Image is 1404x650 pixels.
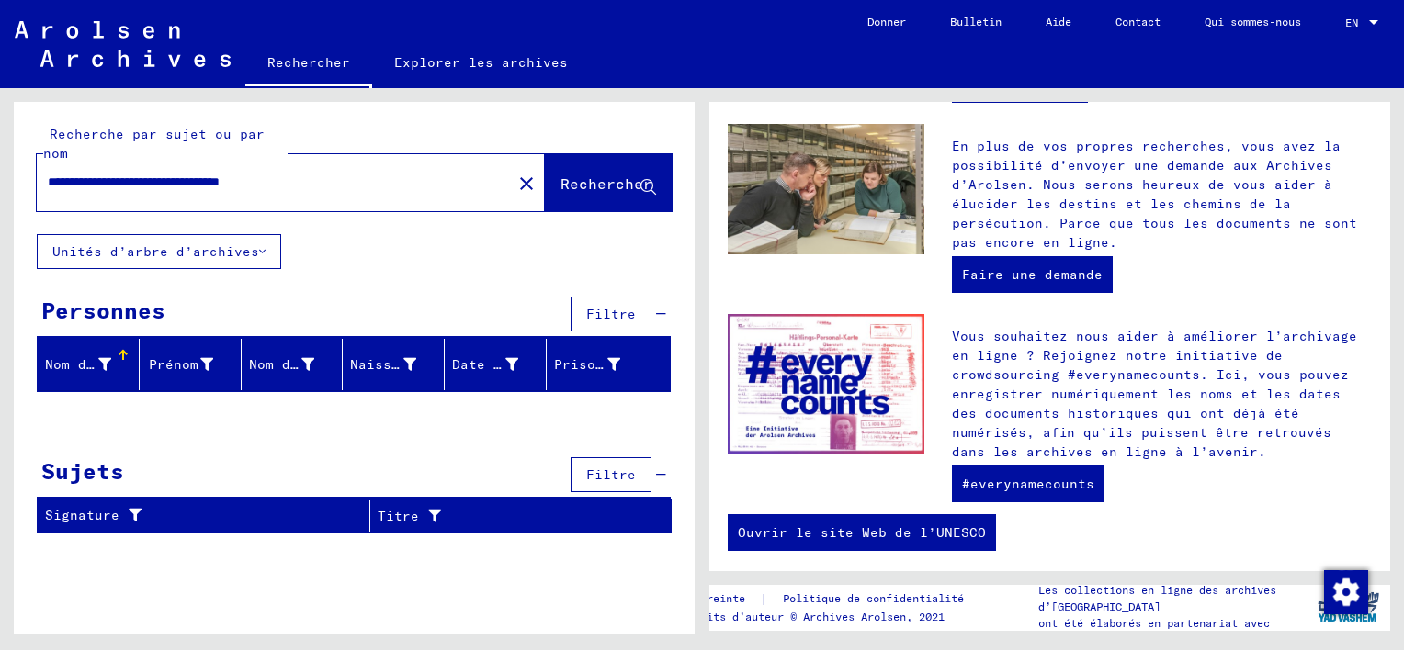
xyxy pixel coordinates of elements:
[149,356,198,373] font: Prénom
[545,154,672,211] button: Rechercher
[586,466,636,483] span: Filtre
[45,356,161,373] font: Nom de famille
[554,350,648,379] div: Prisonnier #
[508,164,545,201] button: Clair
[372,40,590,84] a: Explorer les archives
[515,173,538,195] mat-icon: close
[687,609,986,625] p: Droits d’auteur © Archives Arolsen, 2021
[571,297,651,331] button: Filtre
[952,327,1372,462] p: Vous souhaitez nous aider à améliorer l’archivage en ligne ? Rejoignez notre initiative de crowds...
[45,506,119,525] font: Signature
[728,514,996,551] a: Ouvrir le site Web de l’UNESCO
[586,306,636,322] span: Filtre
[15,21,231,67] img: Arolsen_neg.svg
[343,339,445,390] mat-header-cell: Geburt‏
[350,350,444,379] div: Naissance
[768,589,986,609] a: Politique de confidentialité
[43,126,265,162] mat-label: Recherche par sujet ou par nom
[242,339,344,390] mat-header-cell: Geburtsname
[147,350,241,379] div: Prénom
[1038,615,1305,632] p: ont été élaborés en partenariat avec
[452,356,593,373] font: Date de naissance
[38,339,140,390] mat-header-cell: Nachname
[1324,570,1368,614] img: Modifier le consentement
[760,589,768,609] font: |
[554,356,653,373] font: Prisonnier #
[41,454,124,487] div: Sujets
[140,339,242,390] mat-header-cell: Vorname
[1038,582,1305,615] p: Les collections en ligne des archives d’[GEOGRAPHIC_DATA]
[1345,17,1365,29] span: EN
[952,256,1113,293] a: Faire une demande
[378,501,649,531] div: Titre
[378,507,419,526] font: Titre
[350,356,425,373] font: Naissance
[45,501,369,531] div: Signature
[1314,584,1383,630] img: yv_logo.png
[952,465,1104,502] a: #everynamecounts
[249,356,397,373] font: Nom de jeune fille
[41,294,165,327] div: Personnes
[687,589,760,609] a: Empreinte
[245,40,372,88] a: Rechercher
[445,339,547,390] mat-header-cell: Geburtsdatum
[45,350,139,379] div: Nom de famille
[571,457,651,492] button: Filtre
[560,174,652,193] span: Rechercher
[52,243,259,260] font: Unités d’arbre d’archives
[952,137,1372,252] p: En plus de vos propres recherches, vous avez la possibilité d’envoyer une demande aux Archives d’...
[728,314,924,454] img: enc.jpg
[547,339,670,390] mat-header-cell: Prisoner #
[728,124,924,255] img: inquiries.jpg
[452,350,546,379] div: Date de naissance
[249,350,343,379] div: Nom de jeune fille
[37,234,281,269] button: Unités d’arbre d’archives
